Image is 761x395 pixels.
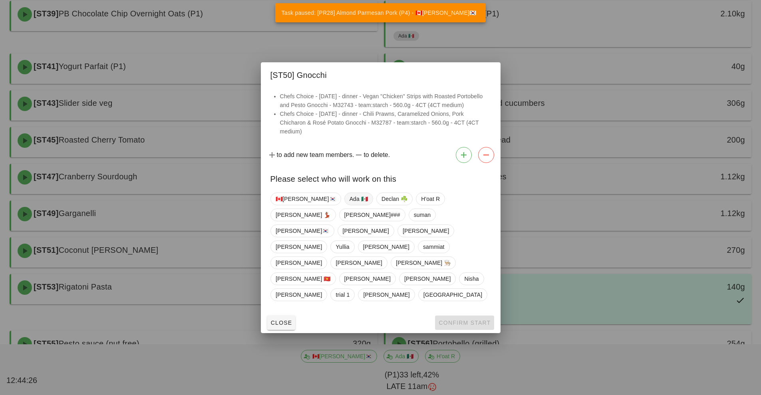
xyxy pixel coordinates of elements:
div: [ST50] Gnocchi [261,62,501,85]
div: to add new team members. to delete. [261,144,501,166]
button: Close [267,316,296,330]
span: [PERSON_NAME] 💃🏽 [276,209,331,221]
span: [PERSON_NAME]🇰🇷 [276,225,329,237]
span: [PERSON_NAME] [363,241,409,253]
span: [PERSON_NAME] [276,289,322,301]
span: [PERSON_NAME] [342,225,389,237]
span: H'oat R [421,193,440,205]
span: 🇨🇦[PERSON_NAME]🇰🇷 [276,193,336,205]
span: [PERSON_NAME] [344,273,390,285]
span: trial 1 [336,289,350,301]
span: [PERSON_NAME] [276,257,322,269]
span: [PERSON_NAME] [404,273,450,285]
span: [PERSON_NAME] 🇻🇳 [276,273,331,285]
span: suman [413,209,431,221]
span: Ada 🇲🇽 [349,193,368,205]
span: Close [270,320,292,326]
span: [GEOGRAPHIC_DATA] [423,289,482,301]
div: Please select who will work on this [261,166,501,189]
span: Nisha [464,273,479,285]
span: [PERSON_NAME] [336,257,382,269]
span: [PERSON_NAME] [403,225,449,237]
span: Declan ☘️ [381,193,407,205]
li: Chefs Choice - [DATE] - dinner - Chili Prawns, Caramelized Onions, Pork Chicharon & Rosé Potato G... [280,109,491,136]
span: Yullia [336,241,349,253]
span: [PERSON_NAME]### [344,209,400,221]
li: Chefs Choice - [DATE] - dinner - Vegan "Chicken" Strips with Roasted Portobello and Pesto Gnocchi... [280,92,491,109]
div: Task paused: [PR28] Almond Parmesan Pork (P4) - 🇨🇦[PERSON_NAME]🇰🇷 [275,3,483,22]
span: [PERSON_NAME] [276,241,322,253]
span: sammiat [423,241,444,253]
span: [PERSON_NAME] [363,289,409,301]
span: [PERSON_NAME] 👨🏼‍🍳 [395,257,451,269]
